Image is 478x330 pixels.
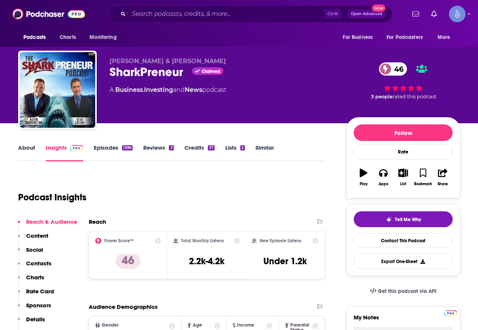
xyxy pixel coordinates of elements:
[354,124,453,141] button: Follow
[18,288,54,302] button: Rate Card
[364,282,442,301] a: Get this podcast via API
[400,182,406,186] div: List
[26,218,77,225] p: Reach & Audience
[60,32,76,43] span: Charts
[343,32,373,43] span: For Business
[122,145,133,150] div: 1396
[382,30,434,45] button: open menu
[354,144,453,160] div: Rate
[354,211,453,227] button: tell me why sparkleTell Me Why
[189,256,224,267] h3: 2.2k-4.2k
[18,232,48,246] button: Content
[84,30,126,45] button: open menu
[260,238,301,243] h2: New Episode Listens
[393,94,436,99] span: rated this podcast
[438,32,450,43] span: More
[208,145,215,150] div: 37
[387,62,407,76] span: 46
[354,254,453,269] button: Export One-Sheet
[386,217,392,223] img: tell me why sparkle
[169,145,173,150] div: 3
[372,5,385,12] span: New
[18,316,45,330] button: Details
[354,233,453,248] a: Contact This Podcast
[26,260,51,267] p: Contacts
[26,288,54,295] p: Rate Card
[90,32,116,43] span: Monitoring
[413,164,433,191] button: Bookmark
[108,5,392,23] div: Search podcasts, credits, & more...
[18,260,51,274] button: Contacts
[444,309,457,316] a: Pro website
[348,9,386,19] button: Open AdvancedNew
[18,302,51,316] button: Sponsors
[347,57,460,104] div: 46 3 peoplerated this podcast
[433,164,453,191] button: Share
[263,256,307,267] h3: Under 1.2k
[184,144,215,161] a: Credits37
[104,238,134,243] h2: Power Score™
[18,218,77,232] button: Reach & Audience
[351,12,382,16] span: Open Advanced
[18,144,35,161] a: About
[387,32,423,43] span: For Podcasters
[202,70,220,73] span: Claimed
[181,238,224,243] h2: Total Monthly Listens
[393,164,413,191] button: List
[449,6,466,22] button: Show profile menu
[94,144,133,161] a: Episodes1396
[354,164,373,191] button: Play
[354,314,453,327] label: My Notes
[89,218,106,225] h2: Reach
[428,8,440,20] a: Show notifications dropdown
[116,254,141,269] p: 46
[409,8,422,20] a: Show notifications dropdown
[18,192,87,203] h1: Podcast Insights
[395,217,421,223] span: Tell Me Why
[144,86,173,93] a: Investing
[129,8,324,20] input: Search podcasts, credits, & more...
[438,182,448,186] div: Share
[378,288,436,294] span: Get this podcast via API
[225,144,245,161] a: Lists2
[143,86,144,93] span: ,
[26,302,51,309] p: Sponsors
[26,274,44,281] p: Charts
[20,52,95,128] img: SharkPreneur
[373,164,393,191] button: Apps
[432,30,460,45] button: open menu
[193,323,202,328] span: Age
[26,316,45,323] p: Details
[379,182,388,186] div: Apps
[173,86,185,93] span: and
[379,62,407,76] a: 46
[414,182,432,186] div: Bookmark
[102,323,119,328] span: Gender
[255,144,274,161] a: Similar
[110,57,226,65] span: [PERSON_NAME] & [PERSON_NAME]
[360,182,368,186] div: Play
[185,86,202,93] a: News
[89,303,158,310] h2: Audience Demographics
[371,94,393,99] span: 3 people
[18,30,56,45] button: open menu
[444,310,457,316] img: Podchaser Pro
[23,32,46,43] span: Podcasts
[70,145,83,151] img: Podchaser Pro
[449,6,466,22] img: User Profile
[337,30,382,45] button: open menu
[18,246,43,260] button: Social
[46,144,83,161] a: InsightsPodchaser Pro
[18,274,44,288] button: Charts
[12,7,85,21] img: Podchaser - Follow, Share and Rate Podcasts
[237,323,254,328] span: Income
[115,86,143,93] a: Business
[26,232,48,239] p: Content
[324,9,342,19] span: Ctrl K
[55,30,80,45] a: Charts
[240,145,245,150] div: 2
[26,246,43,253] p: Social
[449,6,466,22] span: Logged in as Spiral5-G1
